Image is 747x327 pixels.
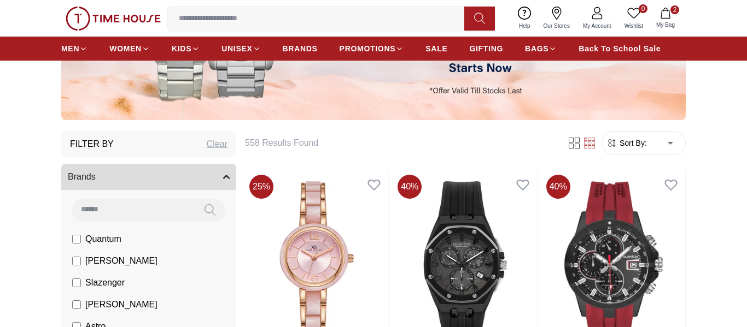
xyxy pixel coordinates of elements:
[72,278,81,287] input: Slazenger
[85,298,157,311] span: [PERSON_NAME]
[512,4,537,32] a: Help
[61,39,87,58] a: MEN
[68,170,96,183] span: Brands
[425,43,447,54] span: SALE
[85,233,121,246] span: Quantum
[221,39,260,58] a: UNISEX
[85,276,125,289] span: Slazenger
[109,39,150,58] a: WOMEN
[283,43,318,54] span: BRANDS
[539,22,574,30] span: Our Stores
[85,254,157,267] span: [PERSON_NAME]
[670,5,679,14] span: 2
[72,300,81,309] input: [PERSON_NAME]
[61,43,79,54] span: MEN
[221,43,252,54] span: UNISEX
[469,43,503,54] span: GIFTING
[618,4,650,32] a: 0Wishlist
[207,138,227,151] div: Clear
[579,39,661,58] a: Back To School Sale
[469,39,503,58] a: GIFTING
[525,43,548,54] span: BAGS
[546,175,570,199] span: 40 %
[620,22,647,30] span: Wishlist
[340,39,404,58] a: PROMOTIONS
[72,235,81,243] input: Quantum
[61,164,236,190] button: Brands
[72,257,81,265] input: [PERSON_NAME]
[650,5,681,31] button: 2My Bag
[639,4,647,13] span: 0
[537,4,576,32] a: Our Stores
[515,22,535,30] span: Help
[245,136,553,150] h6: 558 Results Found
[617,138,647,148] span: Sort By:
[66,7,161,31] img: ...
[283,39,318,58] a: BRANDS
[425,39,447,58] a: SALE
[172,43,191,54] span: KIDS
[579,22,616,30] span: My Account
[249,175,273,199] span: 25 %
[70,138,114,151] h3: Filter By
[579,43,661,54] span: Back To School Sale
[525,39,557,58] a: BAGS
[652,21,679,29] span: My Bag
[340,43,396,54] span: PROMOTIONS
[172,39,200,58] a: KIDS
[109,43,142,54] span: WOMEN
[398,175,422,199] span: 40 %
[606,138,647,148] button: Sort By:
